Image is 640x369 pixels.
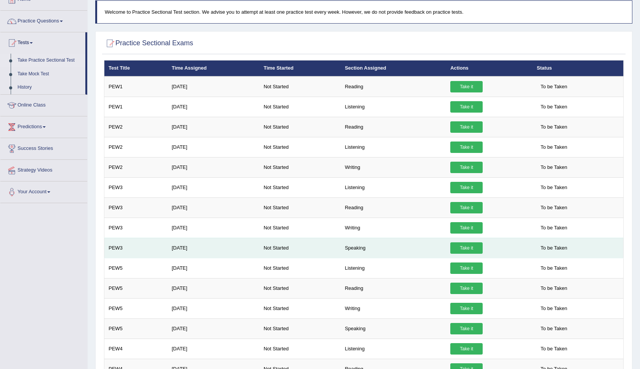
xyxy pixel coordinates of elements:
td: Not Started [259,177,341,197]
td: PEW5 [104,278,168,298]
td: Listening [341,339,446,359]
span: To be Taken [537,162,571,173]
td: [DATE] [168,278,259,298]
td: Not Started [259,339,341,359]
td: [DATE] [168,258,259,278]
th: Test Title [104,60,168,76]
span: To be Taken [537,182,571,193]
span: To be Taken [537,343,571,355]
a: Online Class [0,95,87,114]
td: PEW5 [104,298,168,318]
td: [DATE] [168,218,259,238]
td: PEW2 [104,137,168,157]
td: Not Started [259,117,341,137]
td: PEW5 [104,258,168,278]
a: Take it [450,202,483,213]
h2: Practice Sectional Exams [104,38,193,49]
a: Take it [450,323,483,334]
th: Time Assigned [168,60,259,76]
td: Not Started [259,318,341,339]
th: Status [533,60,623,76]
a: Take it [450,182,483,193]
td: [DATE] [168,76,259,97]
td: Not Started [259,157,341,177]
span: To be Taken [537,222,571,234]
a: Take it [450,343,483,355]
td: [DATE] [168,157,259,177]
th: Actions [446,60,533,76]
a: Success Stories [0,138,87,157]
a: Predictions [0,116,87,135]
span: To be Taken [537,283,571,294]
td: Listening [341,97,446,117]
td: Not Started [259,238,341,258]
th: Time Started [259,60,341,76]
a: Take it [450,242,483,254]
td: Reading [341,278,446,298]
a: Take it [450,81,483,92]
td: [DATE] [168,97,259,117]
span: To be Taken [537,303,571,314]
td: Listening [341,258,446,278]
a: History [14,81,85,94]
td: Listening [341,137,446,157]
td: Not Started [259,97,341,117]
td: [DATE] [168,137,259,157]
a: Take Mock Test [14,67,85,81]
td: Not Started [259,218,341,238]
td: PEW3 [104,197,168,218]
span: To be Taken [537,262,571,274]
td: Not Started [259,137,341,157]
a: Take it [450,162,483,173]
td: Reading [341,197,446,218]
a: Take it [450,222,483,234]
a: Strategy Videos [0,160,87,179]
td: PEW3 [104,238,168,258]
td: PEW1 [104,97,168,117]
td: Not Started [259,298,341,318]
td: [DATE] [168,117,259,137]
td: [DATE] [168,238,259,258]
td: [DATE] [168,318,259,339]
a: Take it [450,262,483,274]
a: Take Practice Sectional Test [14,54,85,67]
span: To be Taken [537,81,571,92]
td: PEW2 [104,117,168,137]
th: Section Assigned [341,60,446,76]
span: To be Taken [537,323,571,334]
td: Writing [341,298,446,318]
td: PEW3 [104,177,168,197]
td: Reading [341,117,446,137]
span: To be Taken [537,202,571,213]
a: Practice Questions [0,11,87,30]
a: Take it [450,121,483,133]
td: Writing [341,218,446,238]
td: PEW2 [104,157,168,177]
td: [DATE] [168,197,259,218]
a: Take it [450,283,483,294]
p: Welcome to Practice Sectional Test section. We advise you to attempt at least one practice test e... [105,8,624,16]
span: To be Taken [537,142,571,153]
td: Reading [341,76,446,97]
td: PEW3 [104,218,168,238]
td: Not Started [259,278,341,298]
a: Take it [450,303,483,314]
span: To be Taken [537,242,571,254]
span: To be Taken [537,101,571,113]
td: PEW5 [104,318,168,339]
td: [DATE] [168,339,259,359]
td: Speaking [341,318,446,339]
span: To be Taken [537,121,571,133]
td: Not Started [259,258,341,278]
td: [DATE] [168,298,259,318]
td: Writing [341,157,446,177]
td: Speaking [341,238,446,258]
td: [DATE] [168,177,259,197]
td: Not Started [259,76,341,97]
td: PEW4 [104,339,168,359]
a: Your Account [0,181,87,200]
a: Take it [450,142,483,153]
a: Tests [0,32,85,51]
a: Take it [450,101,483,113]
td: PEW1 [104,76,168,97]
